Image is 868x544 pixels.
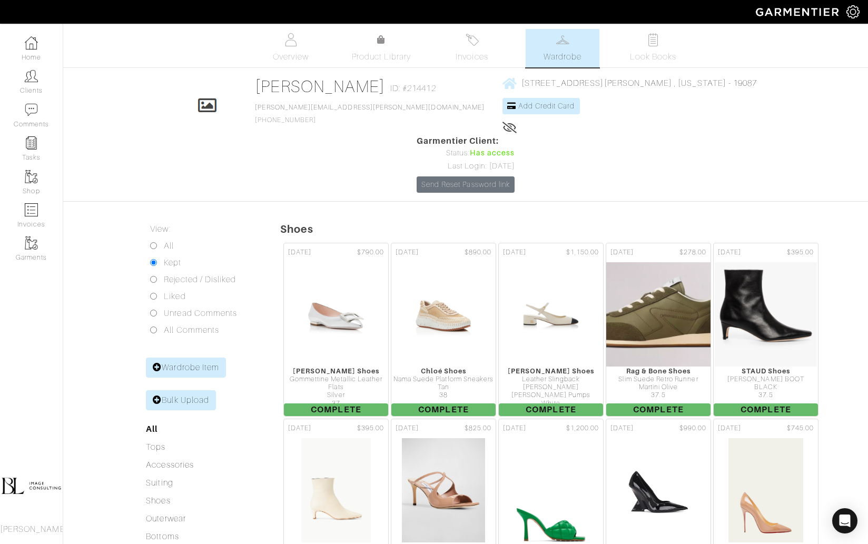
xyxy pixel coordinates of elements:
[714,383,818,391] div: BLACK
[616,29,690,67] a: Look Books
[417,147,515,159] div: Status:
[146,496,170,506] a: Shoes
[718,423,741,433] span: [DATE]
[846,5,860,18] img: gear-icon-white-bd11855cb880d31180b6d7d6211b90ccbf57a29d726f0c71d8c61bd08dd39cc2.png
[164,307,237,320] label: Unread Comments
[146,532,179,541] a: Bottoms
[518,102,575,110] span: Add Credit Card
[391,375,496,383] div: Nama Suede Platform Sneakers
[25,70,38,83] img: clients-icon-6bae9207a08558b7cb47a8932f037763ab4055f8c8b6bfacd5dc20c3e0201464.png
[288,423,311,433] span: [DATE]
[679,423,706,433] span: $990.00
[25,36,38,50] img: dashboard-icon-dbcd8f5a0b271acd01030246c82b418ddd0df26cd7fceb0bd07c9910d44c42f6.png
[610,423,634,433] span: [DATE]
[516,438,586,543] img: Pmf6ikwZJ6iJ6QPE61CRoecR
[146,358,226,378] a: Wardrobe Item
[146,514,185,523] a: Outerwear
[25,170,38,183] img: garments-icon-b7da505a4dc4fd61783c78ac3ca0ef83fa9d6f193b1c9dc38574b1d14d53ca28.png
[544,51,581,63] span: Wardrobe
[164,256,181,269] label: Kept
[301,438,371,543] img: WoAtFnY3u5uBpyGyzpujr3ok
[502,76,757,90] a: [STREET_ADDRESS][PERSON_NAME] , [US_STATE] - 19087
[164,290,185,303] label: Liked
[164,273,236,286] label: Rejected / Disliked
[456,51,488,63] span: Invoices
[417,161,515,172] div: Last Login: [DATE]
[679,248,706,258] span: $278.00
[465,248,491,258] span: $890.00
[787,423,814,433] span: $745.00
[630,51,677,63] span: Look Books
[465,423,491,433] span: $825.00
[25,103,38,116] img: comment-icon-a0a6a9ef722e966f86d9cbdc48e553b5cf19dbc54f86b18d962a5391bc8f6eb6.png
[751,3,846,21] img: garmentier-logo-header-white-b43fb05a5012e4ada735d5af1a66efaba907eab6374d6393d1fbf88cb4ef424d.png
[566,248,599,258] span: $1,150.00
[25,136,38,150] img: reminder-icon-8004d30b9f0a5d33ae49ab947aed9ed385cf756f9e5892f1edd6e32f2345188e.png
[435,29,509,67] a: Invoices
[606,391,711,399] div: 37.5
[25,203,38,216] img: orders-icon-0abe47150d42831381b5fb84f609e132dff9fe21cb692f30cb5eec754e2cba89.png
[146,478,173,488] a: Suiting
[503,248,526,258] span: [DATE]
[164,324,219,337] label: All Comments
[146,390,216,410] a: Bulk Upload
[556,33,569,46] img: wardrobe-487a4870c1b7c33e795ec22d11cfc2ed9d08956e64fb3008fe2437562e282088.svg
[280,223,868,235] h5: Shoes
[499,400,603,408] div: White
[284,403,388,416] span: Complete
[284,400,388,408] div: 37
[566,423,599,433] span: $1,200.00
[787,248,814,258] span: $395.00
[357,423,384,433] span: $395.00
[499,367,603,375] div: [PERSON_NAME] Shoes
[255,104,485,124] span: [PHONE_NUMBER]
[417,176,515,193] a: Send Reset Password link
[255,77,385,96] a: [PERSON_NAME]
[25,236,38,250] img: garments-icon-b7da505a4dc4fd61783c78ac3ca0ef83fa9d6f193b1c9dc38574b1d14d53ca28.png
[284,33,298,46] img: basicinfo-40fd8af6dae0f16599ec9e87c0ef1c0a1fdea2edbe929e3d69a839185d80c458.svg
[606,403,711,416] span: Complete
[284,375,388,392] div: Gommettine Metallic Leather Flats
[390,242,497,418] a: [DATE] $890.00 Chloé Shoes Nama Suede Platform Sneakers Tan 38 Complete
[273,51,308,63] span: Overview
[606,383,711,391] div: Martini Olive
[396,248,419,258] span: [DATE]
[647,33,660,46] img: todo-9ac3debb85659649dc8f770b8b6100bb5dab4b48dedcbae339e5042a72dfd3cc.svg
[255,104,485,111] a: [PERSON_NAME][EMAIL_ADDRESS][PERSON_NAME][DOMAIN_NAME]
[410,262,477,367] img: feYmiDwzjEGWyVAfTyw7M9HB
[288,248,311,258] span: [DATE]
[466,33,479,46] img: orders-27d20c2124de7fd6de4e0e44c1d41de31381a507db9b33961299e4e07d508b8c.svg
[497,242,605,418] a: [DATE] $1,150.00 [PERSON_NAME] Shoes Leather Slingback [PERSON_NAME] [PERSON_NAME] Pumps White 38...
[254,29,328,67] a: Overview
[164,240,174,252] label: All
[146,442,165,452] a: Tops
[605,242,712,418] a: [DATE] $278.00 Rag & Bone Shoes Slim Suede Retro Runner Martini Olive 37.5 Complete
[714,375,818,383] div: [PERSON_NAME] BOOT
[303,262,369,367] img: g8jNCHR2up8VfYHswXdZsogm
[526,29,599,67] a: Wardrobe
[714,262,817,367] img: K5M824SoLdzwN2wSB4gsvbXV
[150,223,170,235] label: View:
[718,248,741,258] span: [DATE]
[610,248,634,258] span: [DATE]
[391,403,496,416] span: Complete
[712,242,820,418] a: [DATE] $395.00 STAUD Shoes [PERSON_NAME] BOOT BLACK 37.5 Complete
[391,391,496,399] div: 38
[728,438,803,543] img: 3CUmq7pRJfEuTrimjSGJBHRq
[391,367,496,375] div: Chloé Shoes
[470,147,515,159] span: Has access
[401,438,486,543] img: GzmgvLmLWnp1Z1UA1sMaXDFw
[282,242,390,418] a: [DATE] $790.00 [PERSON_NAME] Shoes Gommettine Metallic Leather Flats Silver 37 Complete
[564,262,753,367] img: 65uUx3i5Gqt2Wa1deXzL6MH5
[714,403,818,416] span: Complete
[417,135,515,147] span: Garmentier Client:
[499,375,603,400] div: Leather Slingback [PERSON_NAME] [PERSON_NAME] Pumps
[518,262,584,367] img: Uw2QCTDxg51ZZ16FyshxuMhP
[391,383,496,391] div: Tan
[714,391,818,399] div: 37.5
[521,78,757,88] span: [STREET_ADDRESS][PERSON_NAME] , [US_STATE] - 19087
[344,34,418,63] a: Product Library
[390,82,436,95] span: ID: #214412
[503,423,526,433] span: [DATE]
[352,51,411,63] span: Product Library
